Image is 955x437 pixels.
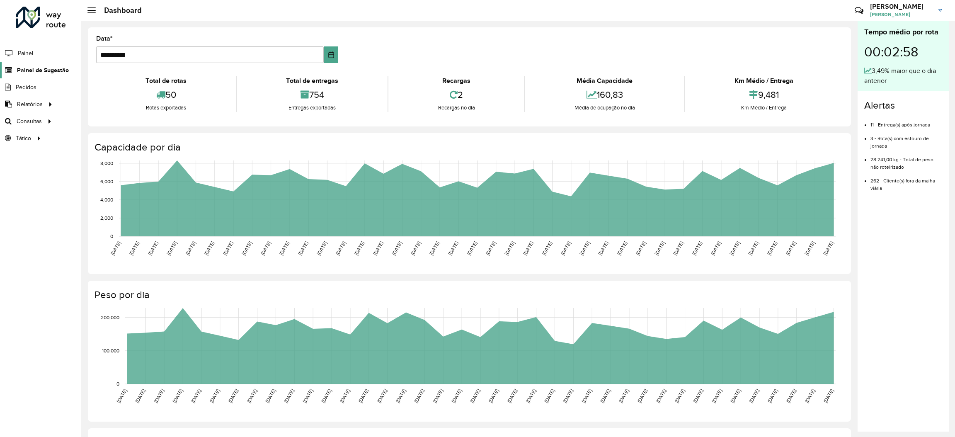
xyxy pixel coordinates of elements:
[96,6,142,15] h2: Dashboard
[674,388,686,404] text: [DATE]
[870,2,932,10] h3: [PERSON_NAME]
[710,240,722,256] text: [DATE]
[339,388,351,404] text: [DATE]
[432,388,444,404] text: [DATE]
[503,240,515,256] text: [DATE]
[376,388,388,404] text: [DATE]
[95,289,843,301] h4: Peso por dia
[128,240,140,256] text: [DATE]
[264,388,276,404] text: [DATE]
[390,76,522,86] div: Recargas
[804,388,816,404] text: [DATE]
[18,49,33,58] span: Painel
[334,240,347,256] text: [DATE]
[466,240,478,256] text: [DATE]
[98,76,234,86] div: Total de rotas
[822,240,834,256] text: [DATE]
[203,240,215,256] text: [DATE]
[324,46,338,63] button: Choose Date
[390,104,522,112] div: Recargas no dia
[184,240,196,256] text: [DATE]
[766,240,778,256] text: [DATE]
[579,240,591,256] text: [DATE]
[469,388,481,404] text: [DATE]
[227,388,239,404] text: [DATE]
[239,86,385,104] div: 754
[98,104,234,112] div: Rotas exportadas
[239,104,385,112] div: Entregas exportadas
[297,240,309,256] text: [DATE]
[100,197,113,202] text: 4,000
[747,240,759,256] text: [DATE]
[96,34,113,44] label: Data
[522,240,534,256] text: [DATE]
[190,388,202,404] text: [DATE]
[316,240,328,256] text: [DATE]
[748,388,760,404] text: [DATE]
[100,160,113,166] text: 8,000
[278,240,290,256] text: [DATE]
[428,240,440,256] text: [DATE]
[451,388,463,404] text: [DATE]
[116,381,119,386] text: 0
[527,86,682,104] div: 160,83
[635,240,647,256] text: [DATE]
[618,388,630,404] text: [DATE]
[302,388,314,404] text: [DATE]
[410,240,422,256] text: [DATE]
[95,141,843,153] h4: Capacidade por dia
[101,315,119,320] text: 200,000
[562,388,574,404] text: [DATE]
[357,388,369,404] text: [DATE]
[447,240,459,256] text: [DATE]
[654,240,666,256] text: [DATE]
[850,2,868,19] a: Contato Rápido
[525,388,537,404] text: [DATE]
[766,388,778,404] text: [DATE]
[222,240,234,256] text: [DATE]
[864,27,942,38] div: Tempo médio por rota
[390,86,522,104] div: 2
[17,100,43,109] span: Relatórios
[692,388,704,404] text: [DATE]
[134,388,146,404] text: [DATE]
[785,240,797,256] text: [DATE]
[655,388,667,404] text: [DATE]
[729,240,741,256] text: [DATE]
[241,240,253,256] text: [DATE]
[870,129,942,150] li: 3 - Rota(s) com estouro de jornada
[636,388,648,404] text: [DATE]
[372,240,384,256] text: [DATE]
[870,150,942,171] li: 28.241,00 kg - Total de peso não roteirizado
[687,76,841,86] div: Km Médio / Entrega
[413,388,425,404] text: [DATE]
[100,179,113,184] text: 6,000
[110,233,113,239] text: 0
[672,240,684,256] text: [DATE]
[208,388,221,404] text: [DATE]
[166,240,178,256] text: [DATE]
[239,76,385,86] div: Total de entregas
[506,388,518,404] text: [DATE]
[785,388,797,404] text: [DATE]
[804,240,816,256] text: [DATE]
[109,240,121,256] text: [DATE]
[147,240,159,256] text: [DATE]
[687,86,841,104] div: 9,481
[597,240,609,256] text: [DATE]
[320,388,332,404] text: [DATE]
[870,11,932,18] span: [PERSON_NAME]
[527,76,682,86] div: Média Capacidade
[822,388,834,404] text: [DATE]
[153,388,165,404] text: [DATE]
[541,240,553,256] text: [DATE]
[870,171,942,192] li: 262 - Cliente(s) fora da malha viária
[17,66,69,75] span: Painel de Sugestão
[353,240,365,256] text: [DATE]
[98,86,234,104] div: 50
[599,388,611,404] text: [DATE]
[616,240,628,256] text: [DATE]
[102,348,119,353] text: 100,000
[687,104,841,112] div: Km Médio / Entrega
[246,388,258,404] text: [DATE]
